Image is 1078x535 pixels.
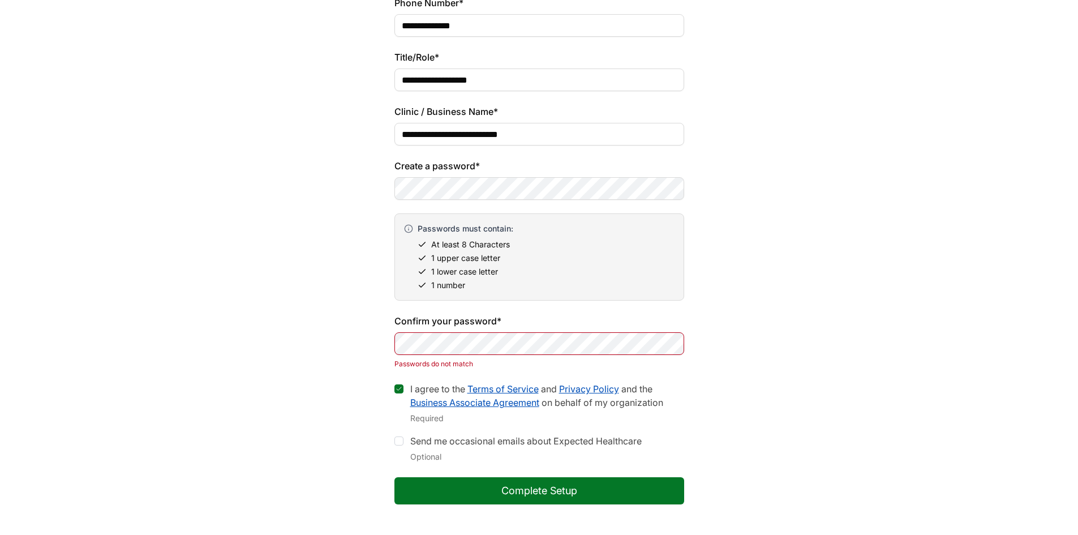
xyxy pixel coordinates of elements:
[410,397,539,408] a: Business Associate Agreement
[410,383,663,408] label: I agree to the and and the on behalf of my organization
[431,252,500,264] span: 1 upper case letter
[410,435,642,447] label: Send me occasional emails about Expected Healthcare
[431,239,510,250] span: At least 8 Characters
[394,314,684,328] label: Confirm your password*
[431,266,498,277] span: 1 lower case letter
[394,359,684,369] p: Passwords do not match
[394,50,684,64] label: Title/Role*
[559,383,619,395] a: Privacy Policy
[394,159,684,173] label: Create a password*
[410,450,642,464] div: Optional
[394,477,684,504] button: Complete Setup
[410,412,684,425] div: Required
[394,105,684,118] label: Clinic / Business Name*
[418,223,513,234] span: Passwords must contain:
[431,280,465,291] span: 1 number
[467,383,539,395] a: Terms of Service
